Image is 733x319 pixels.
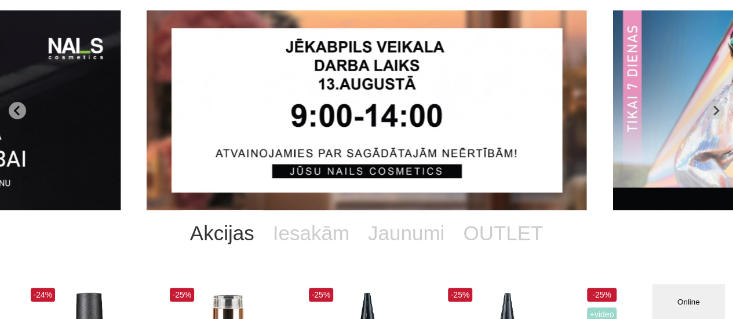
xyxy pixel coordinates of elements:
span: -25% [170,288,195,302]
li: 1 of 12 [147,10,586,210]
button: Go to last slide [9,102,26,119]
a: OUTLET [454,210,552,256]
a: Iesakām [264,210,359,256]
button: Next slide [707,102,724,119]
span: -25% [309,288,334,302]
span: -25% [587,288,617,302]
span: -24% [31,288,56,302]
a: Jaunumi [359,210,454,256]
span: -25% [448,288,473,302]
a: Akcijas [181,210,264,256]
iframe: chat widget [652,282,727,319]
